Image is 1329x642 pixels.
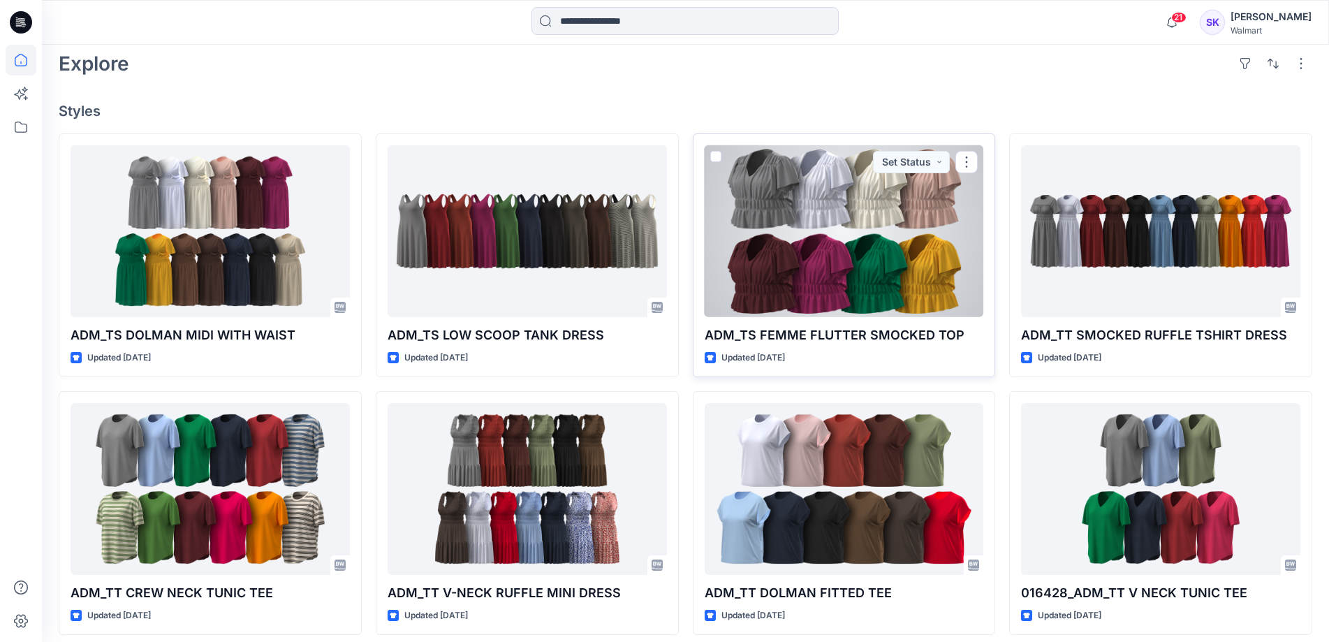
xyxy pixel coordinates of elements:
a: ADM_TT DOLMAN FITTED TEE [705,403,984,575]
p: Updated [DATE] [404,608,468,623]
p: ADM_TS DOLMAN MIDI WITH WAIST [71,326,350,345]
h4: Styles [59,103,1312,119]
span: 21 [1171,12,1187,23]
p: Updated [DATE] [721,608,785,623]
p: Updated [DATE] [1038,351,1101,365]
a: 016428_ADM_TT V NECK TUNIC TEE [1021,403,1300,575]
p: ADM_TT SMOCKED RUFFLE TSHIRT DRESS [1021,326,1300,345]
div: Walmart [1231,25,1312,36]
h2: Explore [59,52,129,75]
p: Updated [DATE] [87,608,151,623]
a: ADM_TS FEMME FLUTTER SMOCKED TOP [705,145,984,317]
p: ADM_TT CREW NECK TUNIC TEE [71,583,350,603]
a: ADM_TT SMOCKED RUFFLE TSHIRT DRESS [1021,145,1300,317]
p: Updated [DATE] [1038,608,1101,623]
p: ADM_TT DOLMAN FITTED TEE [705,583,984,603]
p: ADM_TT V-NECK RUFFLE MINI DRESS [388,583,667,603]
a: ADM_TT V-NECK RUFFLE MINI DRESS [388,403,667,575]
p: 016428_ADM_TT V NECK TUNIC TEE [1021,583,1300,603]
p: Updated [DATE] [404,351,468,365]
div: SK [1200,10,1225,35]
div: [PERSON_NAME] [1231,8,1312,25]
a: ADM_TS DOLMAN MIDI WITH WAIST [71,145,350,317]
p: ADM_TS LOW SCOOP TANK DRESS [388,326,667,345]
p: Updated [DATE] [721,351,785,365]
p: Updated [DATE] [87,351,151,365]
p: ADM_TS FEMME FLUTTER SMOCKED TOP [705,326,984,345]
a: ADM_TT CREW NECK TUNIC TEE [71,403,350,575]
a: ADM_TS LOW SCOOP TANK DRESS [388,145,667,317]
